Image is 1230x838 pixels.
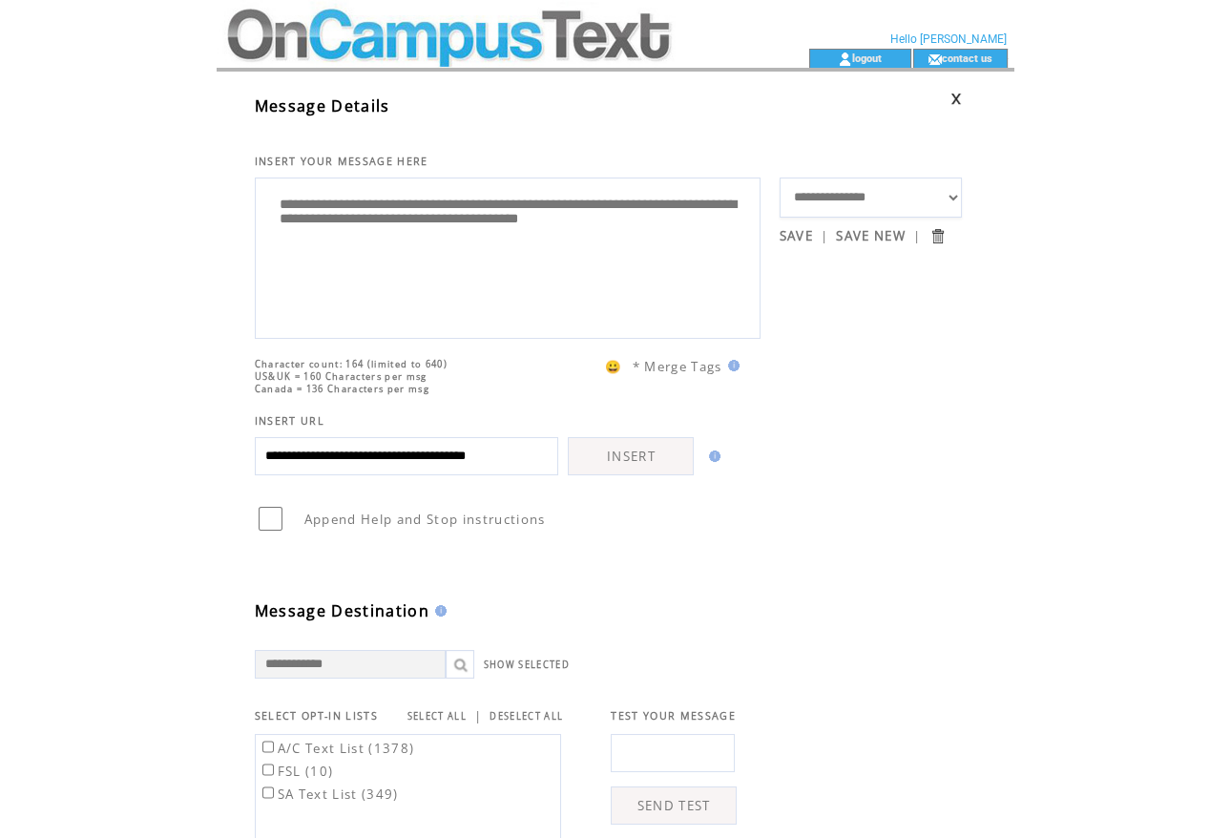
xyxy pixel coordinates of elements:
label: A/C Text List (1378) [259,740,415,757]
span: SELECT OPT-IN LISTS [255,709,378,723]
img: account_icon.gif [838,52,852,67]
span: TEST YOUR MESSAGE [611,709,736,723]
input: Submit [928,227,947,245]
input: A/C Text List (1378) [262,741,275,753]
a: logout [852,52,882,64]
span: * Merge Tags [633,358,722,375]
span: Canada = 136 Characters per msg [255,383,429,395]
a: DESELECT ALL [490,710,563,723]
span: | [913,227,921,244]
a: SAVE NEW [836,227,906,244]
span: INSERT URL [255,414,324,428]
span: Message Destination [255,600,429,621]
a: SELECT ALL [407,710,467,723]
a: SEND TEST [611,786,737,825]
img: help.gif [703,450,720,462]
span: INSERT YOUR MESSAGE HERE [255,155,428,168]
a: SHOW SELECTED [484,659,570,671]
input: FSL (10) [262,764,275,776]
span: Append Help and Stop instructions [304,511,546,528]
span: Hello [PERSON_NAME] [890,32,1007,46]
a: SAVE [780,227,813,244]
label: FSL (10) [259,763,334,780]
span: 😀 [605,358,622,375]
span: | [821,227,828,244]
img: help.gif [429,605,447,617]
span: Character count: 164 (limited to 640) [255,358,448,370]
span: | [474,707,482,724]
span: Message Details [255,95,390,116]
a: contact us [942,52,992,64]
span: US&UK = 160 Characters per msg [255,370,427,383]
img: contact_us_icon.gif [928,52,942,67]
input: SA Text List (349) [262,786,275,799]
label: SA Text List (349) [259,786,399,803]
a: INSERT [568,437,694,475]
img: help.gif [722,360,740,371]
